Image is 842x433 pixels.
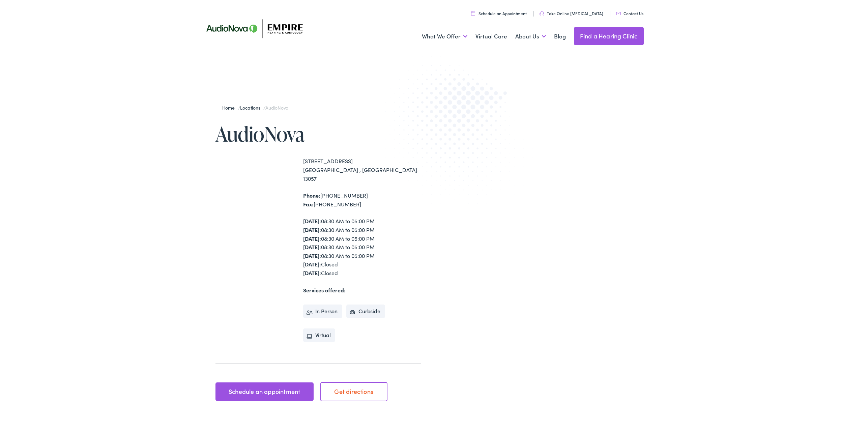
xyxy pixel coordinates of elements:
a: Blog [554,24,566,49]
a: What We Offer [422,24,467,49]
li: Curbside [346,305,385,318]
a: Virtual Care [475,24,507,49]
strong: [DATE]: [303,243,321,251]
span: / / [222,104,289,111]
span: AudioNova [265,104,288,111]
li: In Person [303,305,343,318]
a: Get directions [320,382,387,401]
strong: Fax: [303,200,314,208]
img: utility icon [540,11,544,16]
a: About Us [515,24,546,49]
strong: [DATE]: [303,217,321,225]
div: [PHONE_NUMBER] [PHONE_NUMBER] [303,191,421,208]
strong: [DATE]: [303,235,321,242]
strong: Phone: [303,192,320,199]
li: Virtual [303,328,336,342]
div: [STREET_ADDRESS] [GEOGRAPHIC_DATA] , [GEOGRAPHIC_DATA] 13057 [303,157,421,183]
a: Home [222,104,238,111]
a: Schedule an Appointment [471,10,527,16]
div: 08:30 AM to 05:00 PM 08:30 AM to 05:00 PM 08:30 AM to 05:00 PM 08:30 AM to 05:00 PM 08:30 AM to 0... [303,217,421,277]
a: Locations [240,104,263,111]
a: Contact Us [616,10,643,16]
strong: [DATE]: [303,269,321,277]
img: utility icon [471,11,475,16]
h1: AudioNova [215,123,421,145]
strong: Services offered: [303,286,346,294]
img: utility icon [616,12,621,15]
a: Find a Hearing Clinic [574,27,644,45]
strong: [DATE]: [303,260,321,268]
strong: [DATE]: [303,226,321,233]
a: Schedule an appointment [215,382,314,401]
a: Take Online [MEDICAL_DATA] [540,10,603,16]
strong: [DATE]: [303,252,321,259]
